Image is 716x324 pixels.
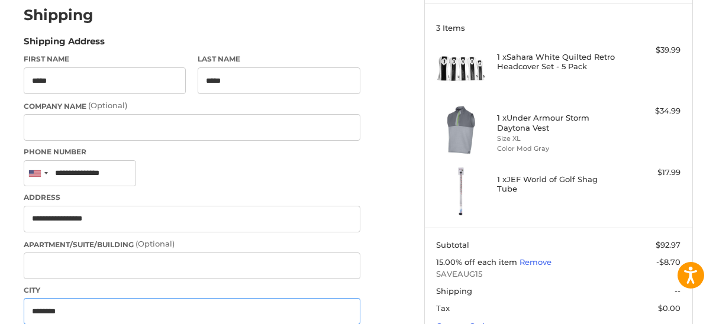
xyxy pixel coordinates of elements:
div: United States: +1 [24,161,51,186]
h4: 1 x Sahara White Quilted Retro Headcover Set - 5 Pack [497,52,617,72]
h3: 3 Items [436,23,680,33]
label: First Name [24,54,186,64]
label: Apartment/Suite/Building [24,238,360,250]
h4: 1 x JEF World of Golf Shag Tube [497,174,617,194]
a: Remove [520,257,551,267]
small: (Optional) [88,101,127,110]
label: Last Name [198,54,360,64]
label: Company Name [24,100,360,112]
span: -- [675,286,680,296]
label: Address [24,192,360,203]
li: Size XL [497,134,617,144]
li: Color Mod Gray [497,144,617,154]
span: -$8.70 [656,257,680,267]
h4: 1 x Under Armour Storm Daytona Vest [497,113,617,132]
span: $92.97 [656,240,680,250]
span: Shipping [436,286,472,296]
h2: Shipping [24,6,93,24]
label: City [24,285,360,296]
legend: Shipping Address [24,35,105,54]
iframe: Google Customer Reviews [618,292,716,324]
span: Tax [436,303,450,313]
div: $39.99 [620,44,680,56]
small: (Optional) [136,239,175,248]
div: $17.99 [620,167,680,179]
span: SAVEAUG15 [436,268,680,280]
span: Subtotal [436,240,469,250]
label: Phone Number [24,147,360,157]
span: 15.00% off each item [436,257,520,267]
div: $34.99 [620,105,680,117]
